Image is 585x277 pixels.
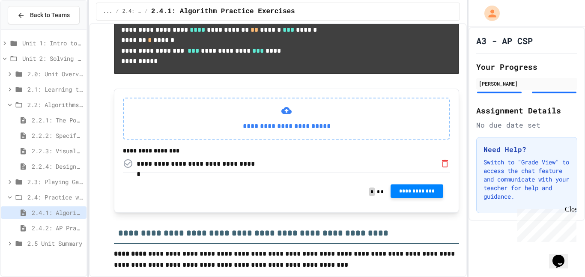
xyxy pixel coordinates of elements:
[27,100,83,109] span: 2.2: Algorithms - from Pseudocode to Flowcharts
[484,144,570,155] h3: Need Help?
[32,146,83,155] span: 2.2.3: Visualizing Logic with Flowcharts
[549,243,576,268] iframe: chat widget
[151,6,295,17] span: 2.4.1: Algorithm Practice Exercises
[476,120,577,130] div: No due date set
[476,104,577,116] h2: Assignment Details
[103,8,113,15] span: ...
[144,8,147,15] span: /
[440,158,450,169] button: Remove
[27,85,83,94] span: 2.1: Learning to Solve Hard Problems
[32,162,83,171] span: 2.2.4: Designing Flowcharts
[476,35,533,47] h1: A3 - AP CSP
[27,69,83,78] span: 2.0: Unit Overview
[514,206,576,242] iframe: chat widget
[27,177,83,186] span: 2.3: Playing Games
[476,61,577,73] h2: Your Progress
[479,80,575,87] div: [PERSON_NAME]
[22,39,83,48] span: Unit 1: Intro to Computer Science
[116,8,119,15] span: /
[27,239,83,248] span: 2.5 Unit Summary
[32,116,83,125] span: 2.2.1: The Power of Algorithms
[8,6,80,24] button: Back to Teams
[30,11,70,20] span: Back to Teams
[484,158,570,201] p: Switch to "Grade View" to access the chat feature and communicate with your teacher for help and ...
[32,208,83,217] span: 2.4.1: Algorithm Practice Exercises
[32,223,83,232] span: 2.4.2: AP Practice Questions
[3,3,59,54] div: Chat with us now!Close
[475,3,502,23] div: My Account
[122,8,141,15] span: 2.4: Practice with Algorithms
[123,158,133,169] button: Not yet uploaded
[22,54,83,63] span: Unit 2: Solving Problems in Computer Science
[27,193,83,202] span: 2.4: Practice with Algorithms
[32,131,83,140] span: 2.2.2: Specifying Ideas with Pseudocode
